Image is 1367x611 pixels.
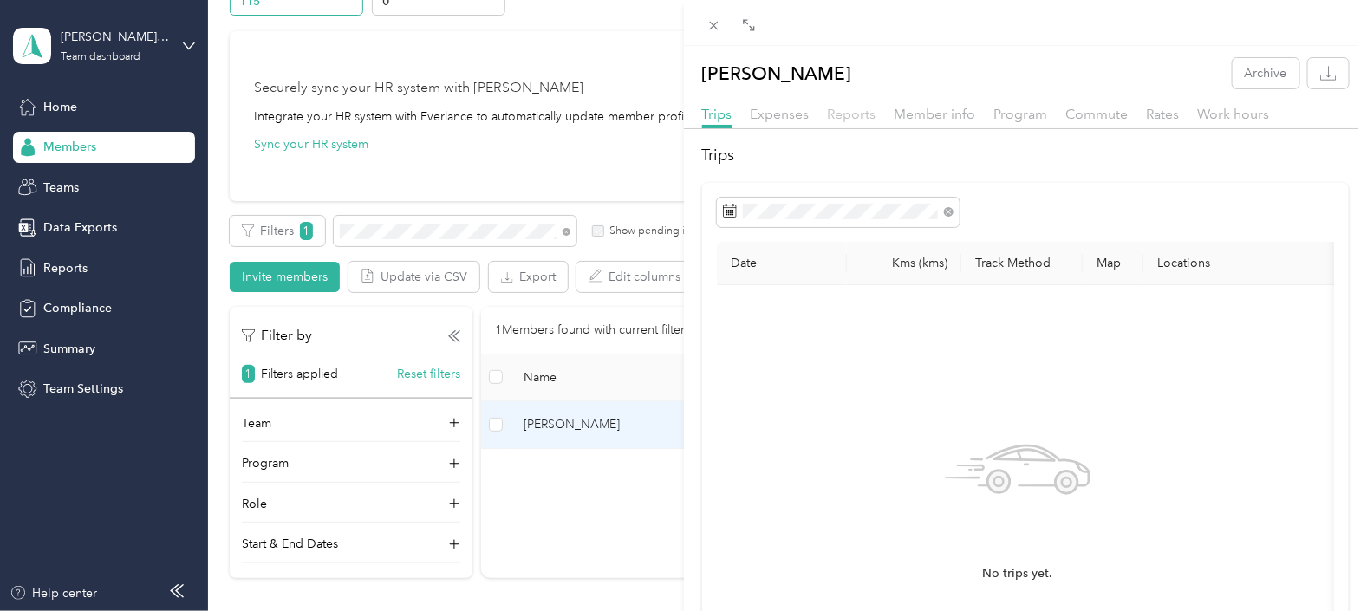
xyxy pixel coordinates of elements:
[1233,58,1299,88] button: Archive
[1198,106,1270,122] span: Work hours
[895,106,976,122] span: Member info
[702,106,732,122] span: Trips
[1147,106,1180,122] span: Rates
[1270,514,1367,611] iframe: Everlance-gr Chat Button Frame
[1066,106,1129,122] span: Commute
[1083,242,1143,285] th: Map
[994,106,1048,122] span: Program
[702,58,852,88] p: [PERSON_NAME]
[982,564,1052,583] span: No trips yet.
[847,242,961,285] th: Kms (kms)
[751,106,810,122] span: Expenses
[702,144,1350,167] h2: Trips
[961,242,1083,285] th: Track Method
[828,106,876,122] span: Reports
[717,242,847,285] th: Date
